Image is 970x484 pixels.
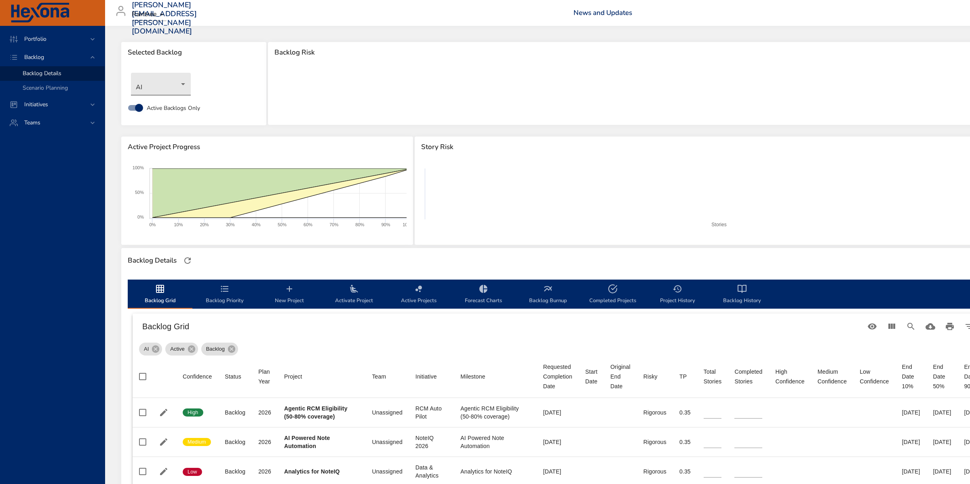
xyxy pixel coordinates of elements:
[329,222,338,227] text: 70%
[225,372,241,381] div: Status
[643,372,658,381] div: Sort
[460,434,530,450] div: AI Powered Note Automation
[183,372,212,381] span: Confidence
[225,372,245,381] span: Status
[543,408,572,417] div: [DATE]
[415,372,437,381] div: Sort
[201,345,230,353] span: Backlog
[391,284,446,305] span: Active Projects
[585,367,597,386] div: Start Date
[521,284,576,305] span: Backlog Burnup
[715,284,770,305] span: Backlog History
[643,467,666,476] div: Rigorous
[585,284,640,305] span: Completed Projects
[381,222,390,227] text: 90%
[147,104,200,112] span: Active Backlogs Only
[643,438,666,446] div: Rigorous
[18,119,47,126] span: Teams
[262,284,317,305] span: New Project
[460,372,485,381] div: Milestone
[704,367,722,386] div: Total Stories
[128,48,260,57] span: Selected Backlog
[415,372,437,381] div: Initiative
[258,367,271,386] div: Sort
[258,367,271,386] div: Plan Year
[734,367,762,386] div: Sort
[940,317,959,336] button: Print
[133,284,188,305] span: Backlog Grid
[132,1,197,36] h3: [PERSON_NAME][EMAIL_ADDRESS][PERSON_NAME][DOMAIN_NAME]
[901,317,921,336] button: Search
[711,222,726,227] text: Stories
[933,467,951,476] div: [DATE]
[933,362,951,391] div: End Date 50%
[679,372,691,381] span: TP
[574,8,632,17] a: News and Updates
[23,84,68,92] span: Scenario Planning
[460,467,530,476] div: Analytics for NoteIQ
[543,467,572,476] div: [DATE]
[372,408,402,417] div: Unassigned
[679,438,691,446] div: 0.35
[704,367,722,386] div: Sort
[862,317,882,336] button: Standard Views
[142,320,862,333] h6: Backlog Grid
[902,438,920,446] div: [DATE]
[258,467,271,476] div: 2026
[226,222,235,227] text: 30%
[284,372,302,381] div: Project
[902,408,920,417] div: [DATE]
[643,408,666,417] div: Rigorous
[734,367,762,386] span: Completed Stories
[139,343,162,356] div: AI
[415,463,447,480] div: Data & Analytics
[158,436,170,448] button: Edit Project Details
[284,435,330,449] b: AI Powered Note Automation
[543,438,572,446] div: [DATE]
[149,222,156,227] text: 0%
[415,404,447,421] div: RCM Auto Pilot
[543,362,572,391] div: Requested Completion Date
[415,372,447,381] span: Initiative
[284,372,359,381] span: Project
[225,438,245,446] div: Backlog
[137,215,144,219] text: 0%
[18,101,55,108] span: Initiatives
[643,372,658,381] div: Risky
[284,372,302,381] div: Sort
[10,3,70,23] img: Hexona
[543,362,572,391] div: Sort
[158,406,170,419] button: Edit Project Details
[610,362,630,391] div: Original End Date
[679,467,691,476] div: 0.35
[460,372,485,381] div: Sort
[921,317,940,336] button: Download CSV
[933,408,951,417] div: [DATE]
[158,465,170,478] button: Edit Project Details
[181,255,194,267] button: Refresh Page
[131,73,191,95] div: AI
[165,343,198,356] div: Active
[882,317,901,336] button: View Columns
[775,367,804,386] div: Sort
[818,367,847,386] span: Medium Confidence
[355,222,364,227] text: 80%
[18,53,51,61] span: Backlog
[201,343,238,356] div: Backlog
[643,372,666,381] span: Risky
[225,372,241,381] div: Sort
[372,372,386,381] div: Team
[902,362,920,391] div: End Date 10%
[133,165,144,170] text: 100%
[200,222,209,227] text: 20%
[933,438,951,446] div: [DATE]
[327,284,382,305] span: Activate Project
[456,284,511,305] span: Forecast Charts
[225,408,245,417] div: Backlog
[128,143,407,151] span: Active Project Progress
